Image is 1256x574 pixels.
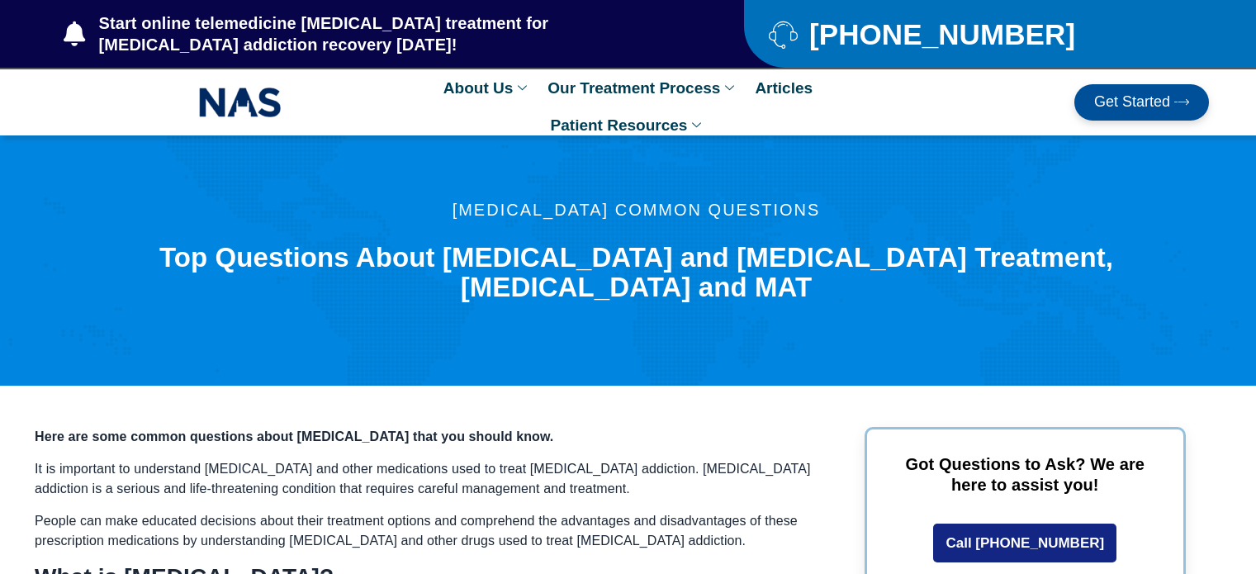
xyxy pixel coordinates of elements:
[146,202,1126,218] p: [MEDICAL_DATA] Common Questions
[543,107,714,144] a: Patient Resources
[35,459,815,499] p: It is important to understand [MEDICAL_DATA] and other medications used to treat [MEDICAL_DATA] a...
[35,511,815,551] p: People can make educated decisions about their treatment options and comprehend the advantages an...
[539,69,746,107] a: Our Treatment Process
[892,454,1159,496] p: Got Questions to Ask? We are here to assist you!
[1074,84,1209,121] a: Get Started
[146,243,1126,303] h1: Top Questions About [MEDICAL_DATA] and [MEDICAL_DATA] Treatment, [MEDICAL_DATA] and MAT
[35,429,553,444] strong: Here are some common questions about [MEDICAL_DATA] that you should know.
[435,69,539,107] a: About Us
[199,83,282,121] img: NAS_email_signature-removebg-preview.png
[769,20,1168,49] a: [PHONE_NUMBER]
[946,536,1104,550] span: Call [PHONE_NUMBER]
[933,524,1116,562] a: Call [PHONE_NUMBER]
[95,12,679,55] span: Start online telemedicine [MEDICAL_DATA] treatment for [MEDICAL_DATA] addiction recovery [DATE]!
[64,12,678,55] a: Start online telemedicine [MEDICAL_DATA] treatment for [MEDICAL_DATA] addiction recovery [DATE]!
[1094,94,1170,111] span: Get Started
[746,69,821,107] a: Articles
[805,24,1075,45] span: [PHONE_NUMBER]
